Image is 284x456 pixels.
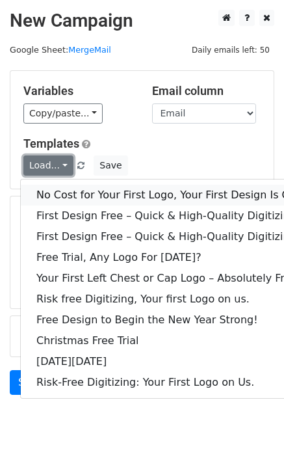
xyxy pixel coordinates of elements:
[23,137,79,150] a: Templates
[10,45,111,55] small: Google Sheet:
[23,155,73,176] a: Load...
[23,84,133,98] h5: Variables
[68,45,111,55] a: MergeMail
[152,84,261,98] h5: Email column
[10,10,274,32] h2: New Campaign
[187,43,274,57] span: Daily emails left: 50
[187,45,274,55] a: Daily emails left: 50
[94,155,127,176] button: Save
[10,370,53,395] a: Send
[23,103,103,124] a: Copy/paste...
[219,394,284,456] iframe: Chat Widget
